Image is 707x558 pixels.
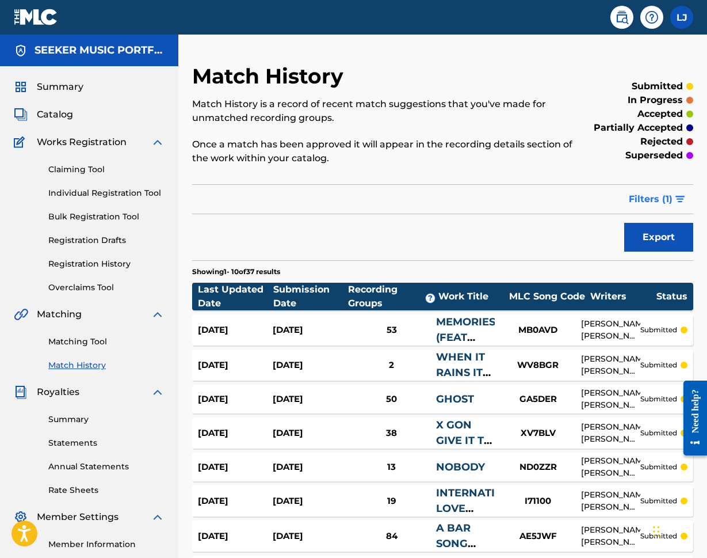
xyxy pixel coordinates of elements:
div: 50 [347,393,436,406]
button: Export [624,223,693,252]
a: Match History [48,359,165,371]
div: [PERSON_NAME], [PERSON_NAME] [PERSON_NAME], [PERSON_NAME] [581,353,640,377]
img: Accounts [14,44,28,58]
img: Royalties [14,385,28,399]
div: [DATE] [198,530,273,543]
p: submitted [640,531,677,541]
span: Filters ( 1 ) [629,192,672,206]
img: expand [151,510,165,524]
div: Status [656,290,687,303]
div: Drag [653,514,660,549]
img: expand [151,308,165,321]
div: MLC Song Code [504,290,590,303]
p: accepted [637,107,683,121]
a: X GON GIVE IT TO YA [436,419,492,462]
a: Overclaims Tool [48,282,165,294]
a: Bulk Registration Tool [48,211,165,223]
img: Matching [14,308,28,321]
div: [DATE] [273,393,347,406]
a: MEMORIES (FEAT [PERSON_NAME] & [PERSON_NAME]) [436,316,532,390]
div: I71100 [495,495,581,508]
a: Annual Statements [48,461,165,473]
img: Catalog [14,108,28,122]
a: WHEN IT RAINS IT POURS [436,351,485,394]
div: AE5JWF [495,530,581,543]
img: filter [675,196,685,203]
span: Matching [37,308,82,321]
a: Claiming Tool [48,164,165,176]
div: Recording Groups [348,283,438,310]
a: Public Search [610,6,633,29]
div: MB0AVD [495,324,581,337]
p: superseded [625,149,683,162]
iframe: Chat Widget [649,503,707,558]
p: Once a match has been approved it will appear in the recording details section of the work within... [192,138,578,165]
p: Match History is a record of recent match suggestions that you've made for unmatched recording gr... [192,97,578,125]
a: CatalogCatalog [14,108,73,122]
a: Individual Registration Tool [48,187,165,199]
a: Summary [48,413,165,426]
div: User Menu [670,6,693,29]
div: [PERSON_NAME] [PERSON_NAME], [PERSON_NAME] [PERSON_NAME], [PERSON_NAME], [PERSON_NAME] [PERSON_NA... [581,387,640,411]
p: Showing 1 - 10 of 37 results [192,267,280,277]
div: XV7BLV [495,427,581,440]
div: Writers [590,290,656,303]
span: ? [426,294,435,303]
div: [DATE] [273,427,347,440]
div: Submission Date [273,283,349,310]
p: submitted [632,79,683,93]
span: Summary [37,80,83,94]
div: 13 [347,461,436,474]
h2: Match History [192,63,349,89]
a: Statements [48,437,165,449]
div: [DATE] [198,393,273,406]
div: [DATE] [273,461,347,474]
div: GA5DER [495,393,581,406]
div: [PERSON_NAME], [PERSON_NAME], [PERSON_NAME], [PERSON_NAME] [581,421,640,445]
div: 84 [347,530,436,543]
img: Works Registration [14,135,29,149]
div: [DATE] [198,324,273,337]
div: [PERSON_NAME] [PERSON_NAME], [PERSON_NAME] [PERSON_NAME] [PERSON_NAME], [PERSON_NAME] [PERSON_NAM... [581,318,640,342]
span: Royalties [37,385,79,399]
p: submitted [640,496,677,506]
div: Last Updated Date [198,283,273,310]
span: Member Settings [37,510,119,524]
p: submitted [640,462,677,472]
a: GHOST [436,393,474,405]
iframe: Resource Center [675,372,707,465]
p: submitted [640,394,677,404]
div: WV8BGR [495,359,581,372]
div: [DATE] [273,495,347,508]
img: Summary [14,80,28,94]
button: Filters (1) [622,185,693,214]
div: [DATE] [198,461,273,474]
div: [PERSON_NAME], [PERSON_NAME], [PERSON_NAME], [PERSON_NAME], [PERSON_NAME], [PERSON_NAME] [581,524,640,548]
div: [DATE] [273,324,347,337]
img: help [645,10,659,24]
div: Work Title [438,290,504,303]
div: 2 [347,359,436,372]
a: NOBODY [436,461,485,473]
h5: SEEKER MUSIC PORTFOLIO HOLDCO I LP [35,44,165,57]
p: rejected [640,135,683,149]
div: Help [640,6,663,29]
div: 19 [347,495,436,508]
div: 38 [347,427,436,440]
p: submitted [640,428,677,438]
div: [DATE] [273,530,347,543]
img: expand [151,385,165,399]
div: 53 [347,324,436,337]
img: Member Settings [14,510,28,524]
div: [DATE] [273,359,347,372]
a: Registration Drafts [48,234,165,246]
img: expand [151,135,165,149]
div: ND0ZZR [495,461,581,474]
a: Matching Tool [48,336,165,348]
a: Registration History [48,258,165,270]
div: [PERSON_NAME] [PERSON_NAME], [PERSON_NAME], [PERSON_NAME], [PERSON_NAME], [PERSON_NAME] [581,489,640,513]
div: [DATE] [198,359,273,372]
